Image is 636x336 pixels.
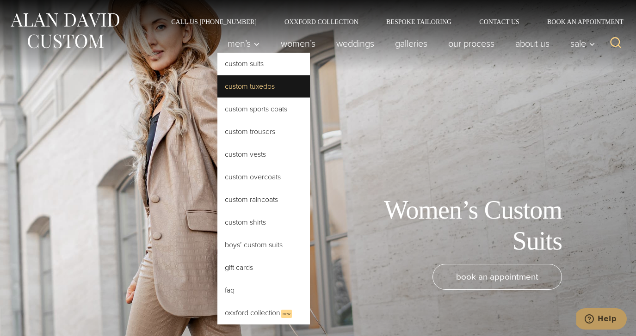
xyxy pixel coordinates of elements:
[271,18,372,25] a: Oxxford Collection
[354,195,562,257] h1: Women’s Custom Suits
[217,75,310,98] a: Custom Tuxedos
[271,34,326,53] a: Women’s
[217,234,310,256] a: Boys’ Custom Suits
[438,34,505,53] a: Our Process
[505,34,560,53] a: About Us
[432,264,562,290] a: book an appointment
[217,121,310,143] a: Custom Trousers
[326,34,385,53] a: weddings
[605,32,627,55] button: View Search Form
[560,34,600,53] button: Sale sub menu toggle
[9,10,120,51] img: Alan David Custom
[465,18,533,25] a: Contact Us
[157,18,271,25] a: Call Us [PHONE_NUMBER]
[217,257,310,279] a: Gift Cards
[217,302,310,324] a: Oxxford CollectionNew
[533,18,627,25] a: Book an Appointment
[157,18,627,25] nav: Secondary Navigation
[385,34,438,53] a: Galleries
[217,53,310,75] a: Custom Suits
[217,98,310,120] a: Custom Sports Coats
[217,166,310,188] a: Custom Overcoats
[281,310,292,318] span: New
[217,34,600,53] nav: Primary Navigation
[217,279,310,301] a: FAQ
[217,34,271,53] button: Men’s sub menu toggle
[456,270,538,283] span: book an appointment
[372,18,465,25] a: Bespoke Tailoring
[217,189,310,211] a: Custom Raincoats
[217,211,310,233] a: Custom Shirts
[576,308,627,331] iframe: Opens a widget where you can chat to one of our agents
[217,143,310,165] a: Custom Vests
